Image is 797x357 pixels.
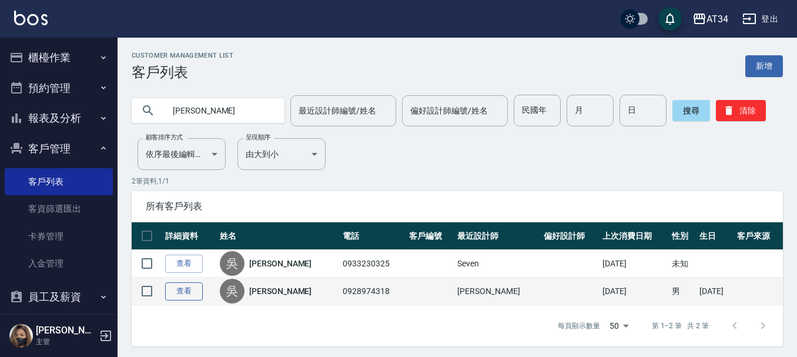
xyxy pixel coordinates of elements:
div: 由大到小 [237,138,326,170]
a: 客資篩選匯出 [5,195,113,222]
button: 搜尋 [672,100,710,121]
button: 客戶管理 [5,134,113,164]
button: 清除 [716,100,766,121]
button: 員工及薪資 [5,282,113,312]
th: 偏好設計師 [541,222,600,250]
button: 商品管理 [5,312,113,343]
label: 顧客排序方式 [146,133,183,142]
h3: 客戶列表 [132,64,233,81]
th: 客戶編號 [406,222,455,250]
th: 上次消費日期 [600,222,669,250]
p: 2 筆資料, 1 / 1 [132,176,783,186]
a: 客戶列表 [5,168,113,195]
button: 報表及分析 [5,103,113,134]
a: 新增 [745,55,783,77]
input: 搜尋關鍵字 [165,95,275,126]
button: 櫃檯作業 [5,42,113,73]
div: 50 [605,310,633,342]
a: 查看 [165,282,203,301]
th: 最近設計師 [454,222,540,250]
th: 電話 [340,222,406,250]
h2: Customer Management List [132,52,233,59]
p: 每頁顯示數量 [558,321,600,331]
h5: [PERSON_NAME] [36,325,96,336]
div: 依序最後編輯時間 [138,138,226,170]
td: [DATE] [696,278,734,305]
img: Person [9,324,33,348]
p: 第 1–2 筆 共 2 筆 [652,321,709,331]
th: 詳細資料 [162,222,217,250]
div: AT34 [706,12,728,26]
td: [PERSON_NAME] [454,278,540,305]
img: Logo [14,11,48,25]
button: 登出 [738,8,783,30]
a: 入金管理 [5,250,113,277]
td: 0933230325 [340,250,406,278]
a: [PERSON_NAME] [249,285,312,297]
button: 預約管理 [5,73,113,104]
button: AT34 [688,7,733,31]
div: 吳 [220,251,245,276]
div: 吳 [220,279,245,303]
th: 姓名 [217,222,340,250]
a: 查看 [165,255,203,273]
td: Seven [454,250,540,278]
th: 性別 [669,222,697,250]
span: 所有客戶列表 [146,201,769,212]
button: save [658,7,682,31]
p: 主管 [36,336,96,347]
label: 呈現順序 [246,133,270,142]
td: [DATE] [600,278,669,305]
th: 生日 [696,222,734,250]
td: 男 [669,278,697,305]
th: 客戶來源 [734,222,783,250]
a: [PERSON_NAME] [249,258,312,269]
td: 未知 [669,250,697,278]
td: 0928974318 [340,278,406,305]
td: [DATE] [600,250,669,278]
a: 卡券管理 [5,223,113,250]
